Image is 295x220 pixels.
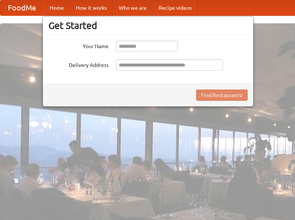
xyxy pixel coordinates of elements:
[70,0,113,15] a: How it works
[113,0,153,15] a: Who we are
[153,0,198,15] a: Recipe videos
[44,0,70,15] a: Home
[48,41,109,50] label: Your Name
[48,59,109,69] label: Delivery Address
[0,0,44,15] a: FoodMe
[48,20,248,31] h3: Get Started
[196,90,248,101] button: Find Restaurants!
